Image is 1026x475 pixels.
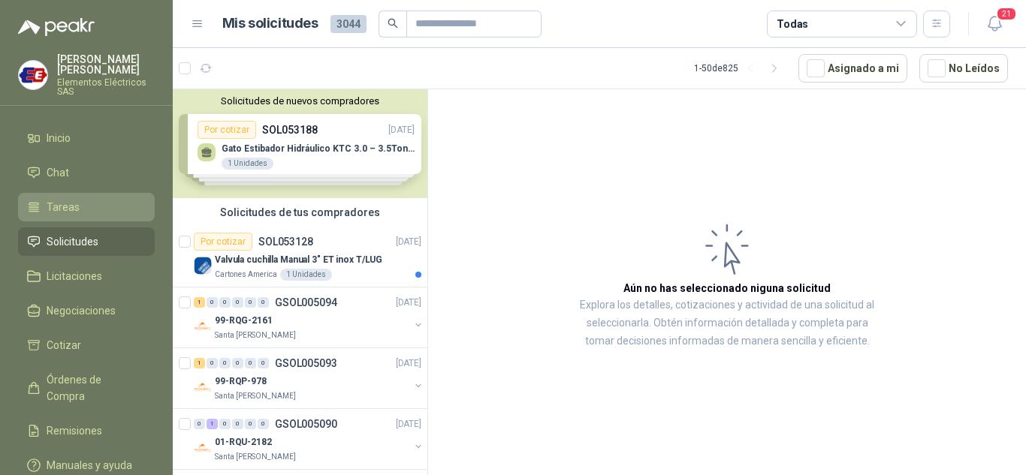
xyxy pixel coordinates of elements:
[396,356,421,371] p: [DATE]
[694,56,786,80] div: 1 - 50 de 825
[194,257,212,275] img: Company Logo
[47,199,80,215] span: Tareas
[47,268,102,284] span: Licitaciones
[981,11,1008,38] button: 21
[219,419,231,429] div: 0
[623,280,831,296] h3: Aún no has seleccionado niguna solicitud
[219,297,231,308] div: 0
[245,297,256,308] div: 0
[179,95,421,107] button: Solicitudes de nuevos compradores
[47,130,71,146] span: Inicio
[18,18,95,36] img: Logo peakr
[777,16,808,32] div: Todas
[215,435,272,449] p: 01-RQU-2182
[57,54,155,75] p: [PERSON_NAME] [PERSON_NAME]
[207,297,218,308] div: 0
[258,358,269,368] div: 0
[396,296,421,310] p: [DATE]
[18,124,155,152] a: Inicio
[219,358,231,368] div: 0
[245,419,256,429] div: 0
[207,358,218,368] div: 0
[215,269,277,281] p: Cartones America
[919,54,1008,83] button: No Leídos
[215,253,382,267] p: Valvula cuchilla Manual 3" ET inox T/LUG
[215,329,296,341] p: Santa [PERSON_NAME]
[194,297,205,308] div: 1
[18,296,155,325] a: Negociaciones
[194,419,205,429] div: 0
[215,390,296,402] p: Santa [PERSON_NAME]
[18,227,155,256] a: Solicitudes
[215,314,273,328] p: 99-RQG-2161
[18,365,155,410] a: Órdenes de Compra
[18,262,155,290] a: Licitaciones
[194,233,252,251] div: Por cotizar
[194,439,212,457] img: Company Logo
[194,415,424,463] a: 0 1 0 0 0 0 GSOL005090[DATE] Company Logo01-RQU-2182Santa [PERSON_NAME]
[18,331,155,359] a: Cotizar
[18,158,155,187] a: Chat
[207,419,218,429] div: 1
[215,451,296,463] p: Santa [PERSON_NAME]
[330,15,367,33] span: 3044
[47,457,132,473] span: Manuales y ayuda
[578,296,876,350] p: Explora los detalles, cotizaciones y actividad de una solicitud al seleccionarla. Obtén informaci...
[996,7,1017,21] span: 21
[232,358,243,368] div: 0
[47,233,98,250] span: Solicitudes
[275,358,337,368] p: GSOL005093
[396,417,421,431] p: [DATE]
[275,297,337,308] p: GSOL005094
[194,293,424,341] a: 1 0 0 0 0 0 GSOL005094[DATE] Company Logo99-RQG-2161Santa [PERSON_NAME]
[396,235,421,249] p: [DATE]
[258,297,269,308] div: 0
[258,419,269,429] div: 0
[19,61,47,89] img: Company Logo
[173,227,427,287] a: Por cotizarSOL053128[DATE] Company LogoValvula cuchilla Manual 3" ET inox T/LUGCartones America1 ...
[57,78,155,96] p: Elementos Eléctricos SAS
[275,419,337,429] p: GSOL005090
[232,297,243,308] div: 0
[194,358,205,368] div: 1
[47,164,69,181] span: Chat
[173,89,427,198] div: Solicitudes de nuevos compradoresPor cotizarSOL053188[DATE] Gato Estibador Hidráulico KTC 3.0 – 3...
[18,193,155,221] a: Tareas
[18,416,155,445] a: Remisiones
[388,18,398,29] span: search
[258,236,313,247] p: SOL053128
[222,13,318,35] h1: Mis solicitudes
[232,419,243,429] div: 0
[47,302,116,319] span: Negociaciones
[798,54,907,83] button: Asignado a mi
[280,269,332,281] div: 1 Unidades
[47,422,102,439] span: Remisiones
[194,378,212,396] img: Company Logo
[173,198,427,227] div: Solicitudes de tus compradores
[215,374,267,389] p: 99-RQP-978
[194,317,212,335] img: Company Logo
[47,337,81,353] span: Cotizar
[47,371,140,404] span: Órdenes de Compra
[194,354,424,402] a: 1 0 0 0 0 0 GSOL005093[DATE] Company Logo99-RQP-978Santa [PERSON_NAME]
[245,358,256,368] div: 0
